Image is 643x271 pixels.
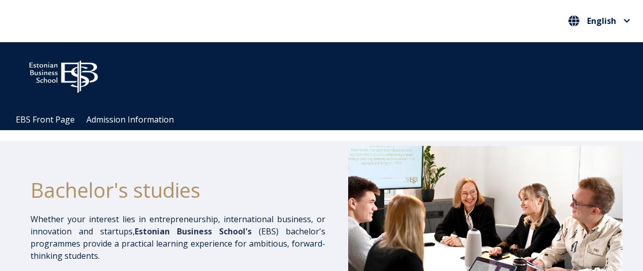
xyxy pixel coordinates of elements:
span: Estonian Business School's [135,226,252,237]
button: English [566,13,633,29]
a: EBS Front Page [16,114,75,125]
a: Admission Information [86,114,174,125]
h1: Bachelor's studies [30,177,325,203]
img: ebs_logo2016_white [20,52,107,96]
span: Community for Growth and Resp [285,70,410,81]
nav: Select your language [566,13,633,29]
p: Whether your interest lies in entrepreneurship, international business, or innovation and startup... [30,213,325,262]
div: Navigation Menu [10,109,643,130]
span: English [587,17,616,25]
